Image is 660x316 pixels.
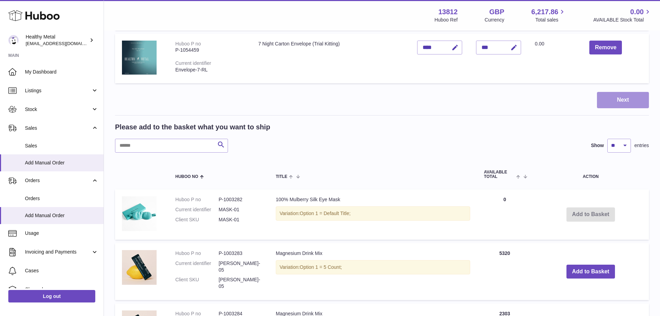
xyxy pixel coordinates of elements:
td: 7 Night Carton Envelope (Trial Kitting) [251,34,410,83]
span: Listings [25,87,91,94]
span: AVAILABLE Stock Total [593,17,652,23]
span: AVAILABLE Total [484,170,515,179]
th: Action [533,163,649,186]
td: 100% Mulberry Silk Eye Mask [269,189,477,240]
strong: 13812 [438,7,458,17]
span: Cases [25,267,98,274]
button: Add to Basket [566,265,615,279]
h2: Please add to the basket what you want to ship [115,122,270,132]
label: Show [591,142,604,149]
span: 0.00 [630,7,644,17]
td: 0 [477,189,533,240]
dd: P-1003283 [219,250,262,257]
img: Magnesium Drink Mix [122,250,157,285]
a: Log out [8,290,95,302]
dd: [PERSON_NAME]-05 [219,260,262,273]
button: Remove [589,41,622,55]
dt: Huboo P no [175,196,219,203]
div: Healthy Metal [26,34,88,47]
span: Orders [25,195,98,202]
span: entries [634,142,649,149]
a: 0.00 AVAILABLE Stock Total [593,7,652,23]
img: 100% Mulberry Silk Eye Mask [122,196,157,231]
span: Sales [25,143,98,149]
dt: Current identifier [175,260,219,273]
span: Add Manual Order [25,212,98,219]
span: [EMAIL_ADDRESS][DOMAIN_NAME] [26,41,102,46]
td: Magnesium Drink Mix [269,243,477,300]
div: Variation: [276,260,470,274]
span: Usage [25,230,98,237]
dd: P-1003282 [219,196,262,203]
span: Add Manual Order [25,160,98,166]
span: Option 1 = 5 Count; [300,264,342,270]
span: Title [276,174,287,179]
span: 6,217.86 [531,7,558,17]
dt: Client SKU [175,216,219,223]
span: Invoicing and Payments [25,249,91,255]
span: Option 1 = Default Title; [300,211,351,216]
div: Huboo Ref [434,17,458,23]
span: Sales [25,125,91,131]
td: 5320 [477,243,533,300]
span: Total sales [535,17,566,23]
img: 7 Night Carton Envelope (Trial Kitting) [122,41,157,75]
dt: Client SKU [175,276,219,290]
img: internalAdmin-13812@internal.huboo.com [8,35,19,45]
dt: Huboo P no [175,250,219,257]
div: Huboo P no [175,41,201,46]
dt: Current identifier [175,206,219,213]
span: My Dashboard [25,69,98,75]
div: Currency [485,17,504,23]
dd: MASK-01 [219,206,262,213]
div: Variation: [276,206,470,221]
button: Next [597,92,649,108]
div: Current identifier [175,60,211,66]
span: Channels [25,286,98,293]
dd: [PERSON_NAME]-05 [219,276,262,290]
strong: GBP [489,7,504,17]
span: Orders [25,177,91,184]
div: Envelope-7-RL [175,67,244,73]
span: Stock [25,106,91,113]
dd: MASK-01 [219,216,262,223]
a: 6,217.86 Total sales [531,7,566,23]
span: 0.00 [535,41,544,46]
span: Huboo no [175,174,198,179]
div: P-1054459 [175,47,244,53]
